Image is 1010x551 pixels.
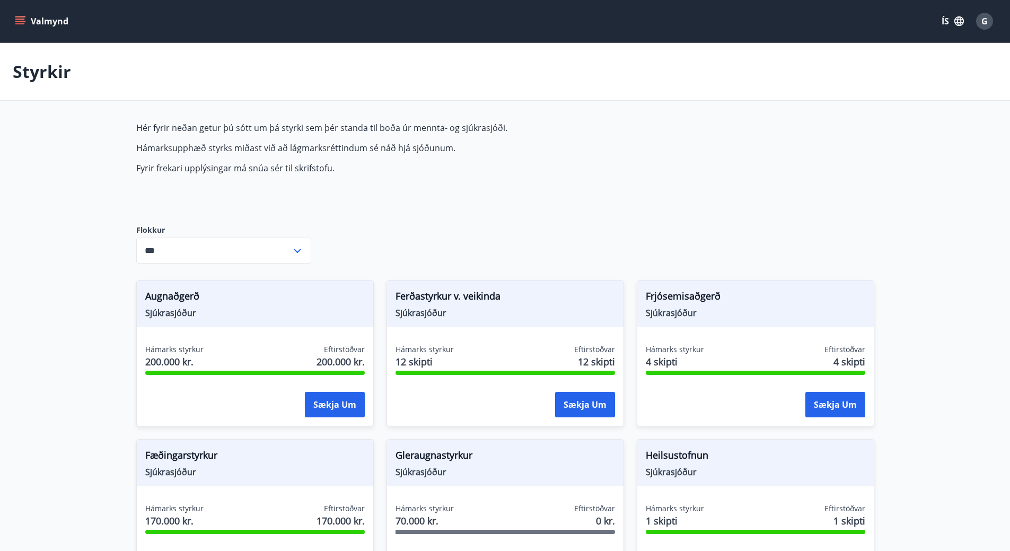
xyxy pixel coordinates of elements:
[972,8,997,34] button: G
[555,392,615,417] button: Sækja um
[936,12,970,31] button: ÍS
[324,503,365,514] span: Eftirstöðvar
[13,12,73,31] button: menu
[145,503,204,514] span: Hámarks styrkur
[596,514,615,528] span: 0 kr.
[396,307,615,319] span: Sjúkrasjóður
[646,448,865,466] span: Heilsustofnun
[145,448,365,466] span: Fæðingarstyrkur
[305,392,365,417] button: Sækja um
[145,466,365,478] span: Sjúkrasjóður
[317,355,365,369] span: 200.000 kr.
[574,344,615,355] span: Eftirstöðvar
[145,344,204,355] span: Hámarks styrkur
[396,289,615,307] span: Ferðastyrkur v. veikinda
[646,466,865,478] span: Sjúkrasjóður
[824,344,865,355] span: Eftirstöðvar
[317,514,365,528] span: 170.000 kr.
[646,503,704,514] span: Hámarks styrkur
[396,514,454,528] span: 70.000 kr.
[833,514,865,528] span: 1 skipti
[145,289,365,307] span: Augnaðgerð
[145,514,204,528] span: 170.000 kr.
[145,307,365,319] span: Sjúkrasjóður
[646,344,704,355] span: Hámarks styrkur
[396,503,454,514] span: Hámarks styrkur
[574,503,615,514] span: Eftirstöðvar
[646,289,865,307] span: Frjósemisaðgerð
[824,503,865,514] span: Eftirstöðvar
[145,355,204,369] span: 200.000 kr.
[396,355,454,369] span: 12 skipti
[805,392,865,417] button: Sækja um
[136,142,637,154] p: Hámarksupphæð styrks miðast við að lágmarksréttindum sé náð hjá sjóðunum.
[981,15,988,27] span: G
[396,466,615,478] span: Sjúkrasjóður
[136,122,637,134] p: Hér fyrir neðan getur þú sótt um þá styrki sem þér standa til boða úr mennta- og sjúkrasjóði.
[396,344,454,355] span: Hámarks styrkur
[136,225,311,235] label: Flokkur
[646,355,704,369] span: 4 skipti
[396,448,615,466] span: Gleraugnastyrkur
[324,344,365,355] span: Eftirstöðvar
[646,514,704,528] span: 1 skipti
[13,60,71,83] p: Styrkir
[646,307,865,319] span: Sjúkrasjóður
[136,162,637,174] p: Fyrir frekari upplýsingar má snúa sér til skrifstofu.
[833,355,865,369] span: 4 skipti
[578,355,615,369] span: 12 skipti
